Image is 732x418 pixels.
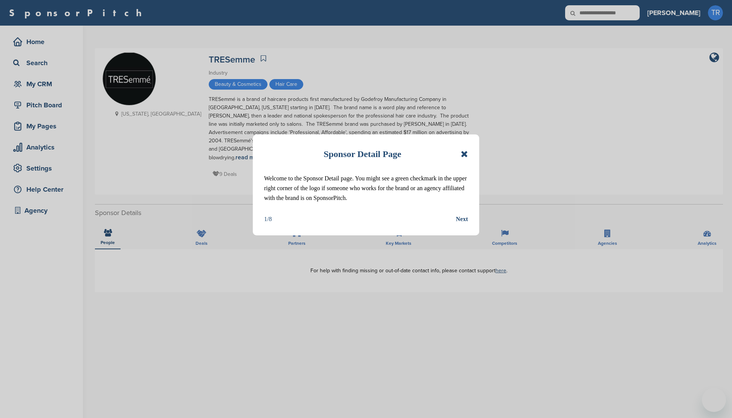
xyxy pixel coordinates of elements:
div: 1/8 [264,214,272,224]
button: Next [456,214,468,224]
h1: Sponsor Detail Page [324,146,401,162]
p: Welcome to the Sponsor Detail page. You might see a green checkmark in the upper right corner of ... [264,174,468,203]
iframe: Button to launch messaging window [702,388,726,412]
